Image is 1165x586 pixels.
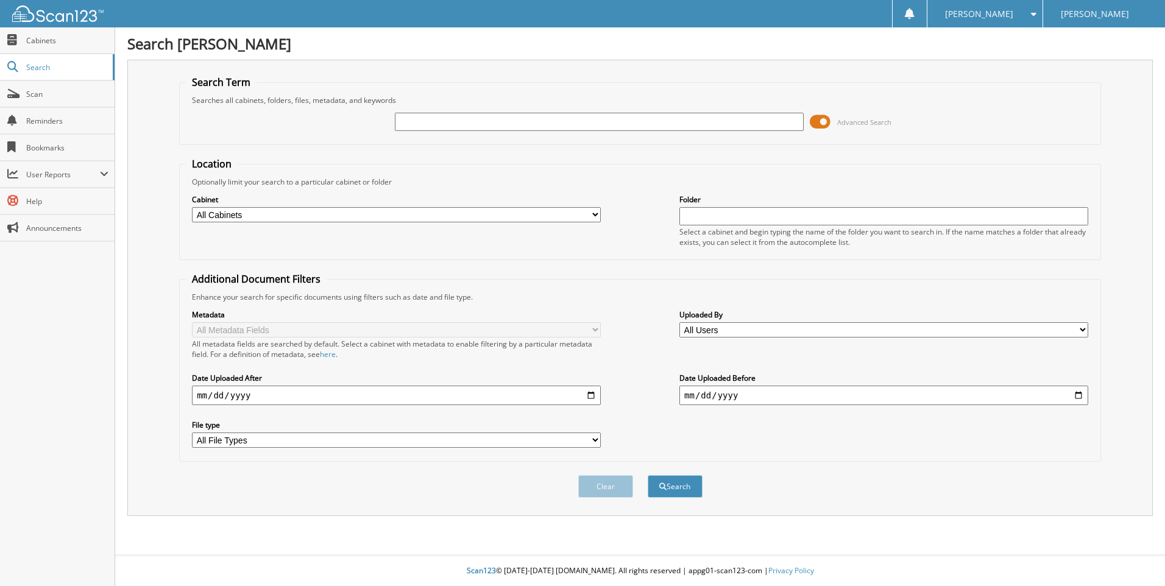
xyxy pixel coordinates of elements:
span: Help [26,196,108,207]
label: Date Uploaded Before [679,373,1088,383]
span: Search [26,62,107,72]
button: Search [648,475,703,498]
span: User Reports [26,169,100,180]
span: Bookmarks [26,143,108,153]
span: Scan [26,89,108,99]
span: [PERSON_NAME] [945,10,1013,18]
legend: Location [186,157,238,171]
legend: Search Term [186,76,257,89]
div: Optionally limit your search to a particular cabinet or folder [186,177,1094,187]
label: Metadata [192,309,601,320]
div: Searches all cabinets, folders, files, metadata, and keywords [186,95,1094,105]
span: Announcements [26,223,108,233]
div: Select a cabinet and begin typing the name of the folder you want to search in. If the name match... [679,227,1088,247]
img: scan123-logo-white.svg [12,5,104,22]
h1: Search [PERSON_NAME] [127,34,1153,54]
label: Uploaded By [679,309,1088,320]
span: Reminders [26,116,108,126]
legend: Additional Document Filters [186,272,327,286]
input: start [192,386,601,405]
span: Cabinets [26,35,108,46]
input: end [679,386,1088,405]
div: © [DATE]-[DATE] [DOMAIN_NAME]. All rights reserved | appg01-scan123-com | [115,556,1165,586]
label: Folder [679,194,1088,205]
a: here [320,349,336,359]
div: Enhance your search for specific documents using filters such as date and file type. [186,292,1094,302]
label: File type [192,420,601,430]
button: Clear [578,475,633,498]
span: [PERSON_NAME] [1061,10,1129,18]
div: All metadata fields are searched by default. Select a cabinet with metadata to enable filtering b... [192,339,601,359]
a: Privacy Policy [768,565,814,576]
label: Date Uploaded After [192,373,601,383]
label: Cabinet [192,194,601,205]
span: Advanced Search [837,118,891,127]
span: Scan123 [467,565,496,576]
